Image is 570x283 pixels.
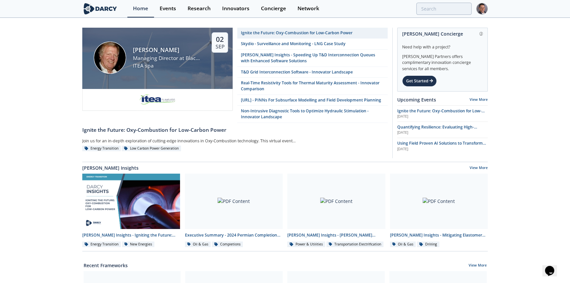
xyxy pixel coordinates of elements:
[397,124,477,136] span: Quantifying Resilience: Evaluating High-Impact, Low-Frequency (HILF) Events
[390,232,488,238] div: [PERSON_NAME] Insights - Mitigating Elastomer Swelling Issue in Downhole Drilling Mud Motors
[160,6,176,11] div: Events
[82,232,180,238] div: [PERSON_NAME] Insights - Igniting the Future: Oxy-Combustion for Low-carbon power
[402,40,483,50] div: Need help with a project?
[185,241,211,247] div: Oil & Gas
[82,241,121,247] div: Energy Transition
[397,140,486,152] span: Using Field Proven AI Solutions to Transform Safety Programs
[82,164,139,171] a: [PERSON_NAME] Insights
[397,140,488,152] a: Using Field Proven AI Solutions to Transform Safety Programs [DATE]
[326,241,384,247] div: Transportation Electrification
[397,108,488,119] a: Ignite the Future: Oxy-Combustion for Low-Carbon Power [DATE]
[80,174,183,248] a: Darcy Insights - Igniting the Future: Oxy-Combustion for Low-carbon power preview [PERSON_NAME] I...
[82,28,233,123] a: Patrick Imeson [PERSON_NAME] Managing Director at Black Diamond Financial Group ITEA spa 02 Sep
[82,136,303,146] div: Join us for an in-depth exploration of cutting-edge innovations in Oxy-Combustion technology. Thi...
[237,28,388,39] a: Ignite the Future: Oxy-Combustion for Low-Carbon Power
[479,32,483,36] img: information.svg
[397,147,488,152] div: [DATE]
[133,54,200,62] div: Managing Director at Black Diamond Financial Group
[416,3,472,15] input: Advanced Search
[94,42,126,74] img: Patrick Imeson
[82,146,121,152] div: Energy Transition
[216,43,224,50] div: Sep
[82,3,118,14] img: logo-wide.svg
[82,123,388,134] a: Ignite the Future: Oxy-Combustion for Low-Carbon Power
[285,174,388,248] a: PDF Content [PERSON_NAME] Insights - [PERSON_NAME] Insights - Bidirectional EV Charging Power & U...
[122,241,155,247] div: New Energies
[402,28,483,40] div: [PERSON_NAME] Concierge
[388,174,490,248] a: PDF Content [PERSON_NAME] Insights - Mitigating Elastomer Swelling Issue in Downhole Drilling Mud...
[216,35,224,43] div: 02
[470,165,488,171] a: View More
[241,30,352,36] div: Ignite the Future: Oxy-Combustion for Low-Carbon Power
[84,262,128,269] a: Recent Frameworks
[185,232,283,238] div: Executive Summary - 2024 Permian Completion Design Roundtable - [US_STATE][GEOGRAPHIC_DATA]
[542,257,563,276] iframe: chat widget
[237,95,388,106] a: [URL] - PINNs For Subsurface Modelling and Field Development Planning
[133,45,200,54] div: [PERSON_NAME]
[397,124,488,135] a: Quantifying Resilience: Evaluating High-Impact, Low-Frequency (HILF) Events [DATE]
[397,96,436,103] a: Upcoming Events
[417,241,439,247] div: Drilling
[237,106,388,123] a: Non-Intrusive Diagnostic Tools to Optimize Hydraulic Stimulation - Innovator Landscape
[237,50,388,67] a: [PERSON_NAME] Insights - Speeding Up T&D Interconnection Queues with Enhanced Software Solutions
[237,67,388,78] a: T&D Grid Interconnection Software - Innovator Landscape
[82,126,388,134] div: Ignite the Future: Oxy-Combustion for Low-Carbon Power
[122,146,181,152] div: Low Carbon Power Generation
[133,6,148,11] div: Home
[397,130,488,135] div: [DATE]
[402,75,437,87] div: Get Started
[287,241,325,247] div: Power & Utilities
[183,174,285,248] a: PDF Content Executive Summary - 2024 Permian Completion Design Roundtable - [US_STATE][GEOGRAPHIC...
[139,92,176,106] img: e2203200-5b7a-4eed-a60e-128142053302
[470,97,488,102] a: View More
[469,263,487,269] a: View More
[298,6,319,11] div: Network
[212,241,243,247] div: Completions
[402,50,483,72] div: [PERSON_NAME] Partners offers complimentary innovation concierge services for all members.
[397,108,485,120] span: Ignite the Future: Oxy-Combustion for Low-Carbon Power
[397,114,488,119] div: [DATE]
[476,3,488,14] img: Profile
[188,6,211,11] div: Research
[237,78,388,95] a: Real-Time Resistivity Tools for Thermal Maturity Assessment - Innovator Comparison
[237,39,388,49] a: Skydio - Surveillance and Monitoring - LNG Case Study
[133,62,200,70] div: ITEA spa
[287,232,385,238] div: [PERSON_NAME] Insights - [PERSON_NAME] Insights - Bidirectional EV Charging
[390,241,416,247] div: Oil & Gas
[261,6,286,11] div: Concierge
[222,6,249,11] div: Innovators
